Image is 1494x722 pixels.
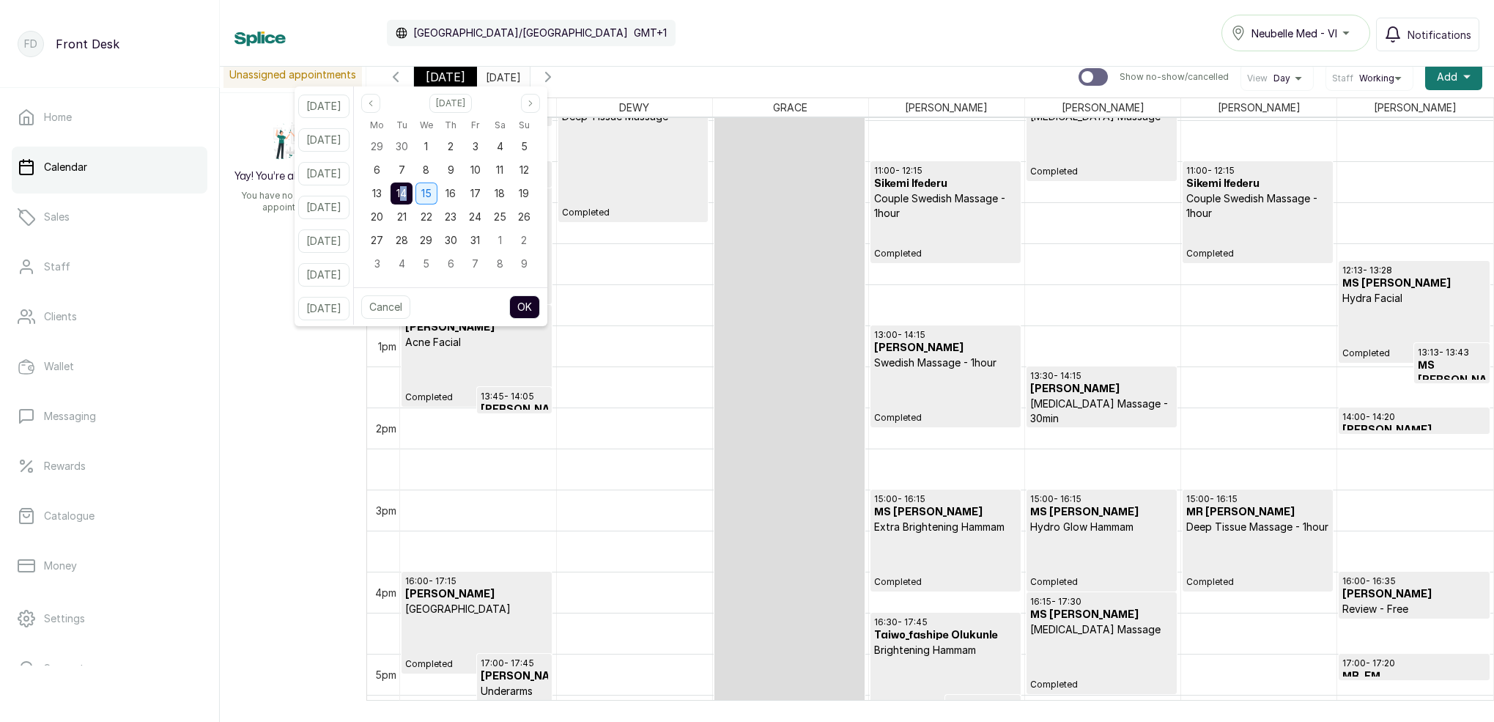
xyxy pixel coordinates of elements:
[874,493,1017,505] p: 15:00 - 16:15
[420,234,432,246] span: 29
[44,259,70,274] p: Staff
[497,257,503,270] span: 8
[405,587,548,602] h3: [PERSON_NAME]
[421,187,432,199] span: 15
[12,196,207,237] a: Sales
[365,229,389,252] div: 27 Oct 2025
[616,98,652,117] span: DEWY
[1437,70,1457,84] span: Add
[370,117,384,134] span: Mo
[463,182,487,205] div: 17 Oct 2025
[44,409,96,424] p: Messaging
[1030,124,1173,177] p: Completed
[463,135,487,158] div: 03 Oct 2025
[396,117,407,134] span: Tu
[438,158,462,182] div: 09 Oct 2025
[448,163,454,176] span: 9
[438,229,462,252] div: 30 Oct 2025
[1342,423,1485,438] h3: [PERSON_NAME]
[874,505,1017,520] h3: MS [PERSON_NAME]
[1342,587,1485,602] h3: [PERSON_NAME]
[371,210,383,223] span: 20
[1332,73,1353,84] span: Staff
[413,26,628,40] p: [GEOGRAPHIC_DATA]/[GEOGRAPHIC_DATA]
[874,191,1017,221] p: Couple Swedish Massage - 1hour
[396,187,407,199] span: 14
[470,234,480,246] span: 31
[390,229,414,252] div: 28 Oct 2025
[414,205,438,229] div: 22 Oct 2025
[365,182,389,205] div: 13 Oct 2025
[390,116,414,135] div: Tuesday
[12,545,207,586] a: Money
[1186,221,1329,259] p: Completed
[1342,265,1485,276] p: 12:13 - 13:28
[44,110,72,125] p: Home
[1332,73,1407,84] button: StaffWorking
[487,229,511,252] div: 01 Nov 2025
[874,177,1017,191] h3: Sikemi Ifederu
[512,116,536,135] div: Sunday
[1251,26,1337,41] span: Neubelle Med - VI
[298,229,350,253] button: [DATE]
[562,124,705,218] p: Completed
[399,257,405,270] span: 4
[495,187,505,199] span: 18
[470,187,481,199] span: 17
[396,140,408,152] span: 30
[634,26,667,40] p: GMT+1
[463,252,487,276] div: 07 Nov 2025
[473,140,478,152] span: 3
[1030,520,1173,534] p: Hydro Glow Hammam
[521,94,540,113] button: Next month
[414,182,438,205] div: 15 Oct 2025
[390,252,414,276] div: 04 Nov 2025
[1186,505,1329,520] h3: MR [PERSON_NAME]
[1342,306,1485,359] p: Completed
[1030,382,1173,397] h3: [PERSON_NAME]
[463,229,487,252] div: 31 Oct 2025
[423,257,429,270] span: 5
[298,263,350,287] button: [DATE]
[512,135,536,158] div: 05 Oct 2025
[1030,397,1173,426] p: [MEDICAL_DATA] Massage - 30min
[44,359,74,374] p: Wallet
[234,169,352,184] h2: Yay! You’re all caught up!
[1342,291,1485,306] p: Hydra Facial
[1418,358,1486,388] h3: MS [PERSON_NAME]
[405,335,548,350] p: Acne Facial
[874,165,1017,177] p: 11:00 - 12:15
[371,234,383,246] span: 27
[361,295,410,319] button: Cancel
[44,661,84,676] p: Support
[481,391,549,402] p: 13:45 - 14:05
[229,190,358,213] p: You have no unassigned appointments.
[445,117,456,134] span: Th
[1408,27,1471,43] span: Notifications
[874,356,1017,370] p: Swedish Massage - 1hour
[518,210,530,223] span: 26
[1186,493,1329,505] p: 15:00 - 16:15
[405,602,548,616] p: [GEOGRAPHIC_DATA]
[223,62,362,88] p: Unassigned appointments
[1186,191,1329,221] p: Couple Swedish Massage - 1hour
[519,163,529,176] span: 12
[12,598,207,639] a: Settings
[420,117,433,134] span: We
[12,446,207,487] a: Rewards
[374,257,380,270] span: 3
[438,116,462,135] div: Thursday
[438,205,462,229] div: 23 Oct 2025
[375,339,399,354] div: 1pm
[390,135,414,158] div: 30 Sep 2025
[12,97,207,138] a: Home
[373,421,399,436] div: 2pm
[1030,608,1173,622] h3: MS [PERSON_NAME]
[24,37,37,51] p: FD
[390,158,414,182] div: 07 Oct 2025
[495,117,506,134] span: Sa
[414,158,438,182] div: 08 Oct 2025
[1342,669,1485,684] h3: MR. EM
[365,252,389,276] div: 03 Nov 2025
[874,329,1017,341] p: 13:00 - 14:15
